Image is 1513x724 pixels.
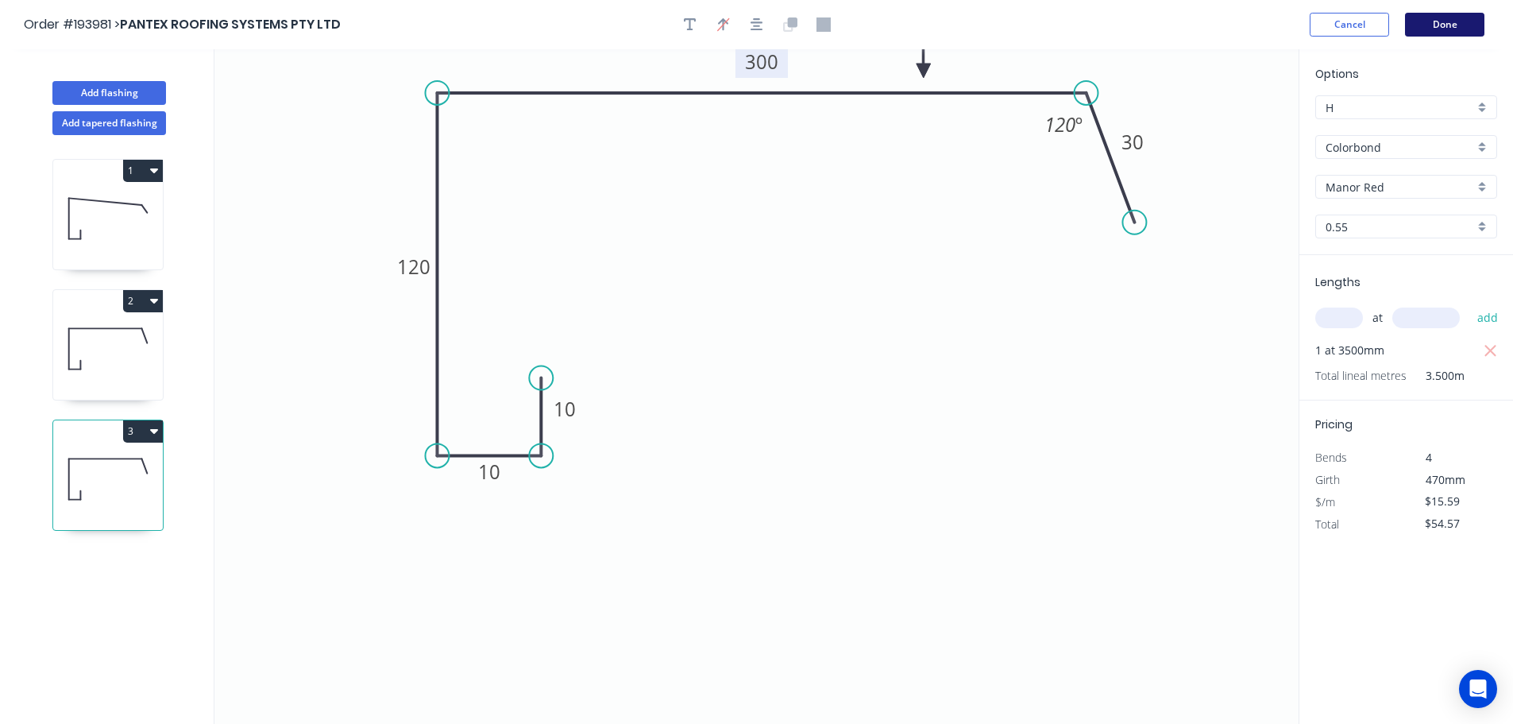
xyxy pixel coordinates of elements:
[1326,99,1474,116] input: Price level
[123,290,163,312] button: 2
[214,49,1299,724] svg: 0
[1315,339,1384,362] span: 1 at 3500mm
[745,48,778,75] tspan: 300
[123,420,163,443] button: 3
[397,254,430,280] tspan: 120
[120,15,341,33] span: PANTEX ROOFING SYSTEMS PTY LTD
[1407,365,1465,387] span: 3.500m
[554,396,576,422] tspan: 10
[1405,13,1484,37] button: Done
[1315,365,1407,387] span: Total lineal metres
[1121,129,1144,155] tspan: 30
[1315,472,1340,487] span: Girth
[478,459,500,485] tspan: 10
[1426,472,1465,487] span: 470mm
[52,81,166,105] button: Add flashing
[1315,274,1361,290] span: Lengths
[1315,494,1335,509] span: $/m
[1459,670,1497,708] div: Open Intercom Messenger
[123,160,163,182] button: 1
[1326,179,1474,196] input: Colour
[1315,450,1347,465] span: Bends
[52,111,166,135] button: Add tapered flashing
[1315,66,1359,82] span: Options
[1372,307,1383,329] span: at
[1326,139,1474,156] input: Material
[24,15,120,33] span: Order #193981 >
[1310,13,1389,37] button: Cancel
[1315,517,1339,532] span: Total
[1075,111,1083,137] tspan: º
[1426,450,1432,465] span: 4
[1469,304,1507,331] button: add
[1044,111,1075,137] tspan: 120
[1326,219,1474,235] input: Thickness
[1315,416,1353,432] span: Pricing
